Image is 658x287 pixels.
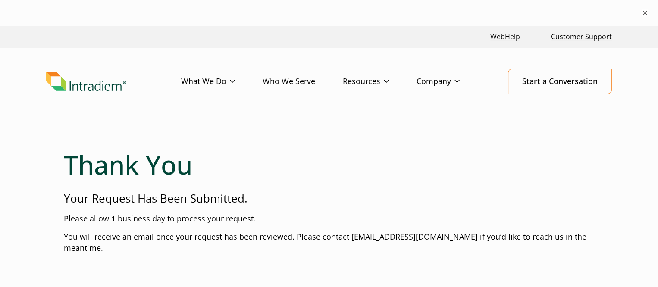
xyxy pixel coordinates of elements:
[343,69,417,94] a: Resources
[181,69,263,94] a: What We Do
[263,69,343,94] a: Who We Serve
[46,72,126,91] img: Intradiem
[508,69,612,94] a: Start a Conversation
[46,72,181,91] a: Link to homepage of Intradiem
[548,28,615,46] a: Customer Support
[487,28,523,46] a: Link opens in a new window
[64,190,594,206] p: Your Request Has Been Submitted.
[64,149,594,180] h1: Thank You
[641,9,649,17] button: ×
[64,213,594,225] p: Please allow 1 business day to process your request.
[64,231,594,254] p: You will receive an email once your request has been reviewed. Please contact [EMAIL_ADDRESS][DOM...
[417,69,487,94] a: Company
